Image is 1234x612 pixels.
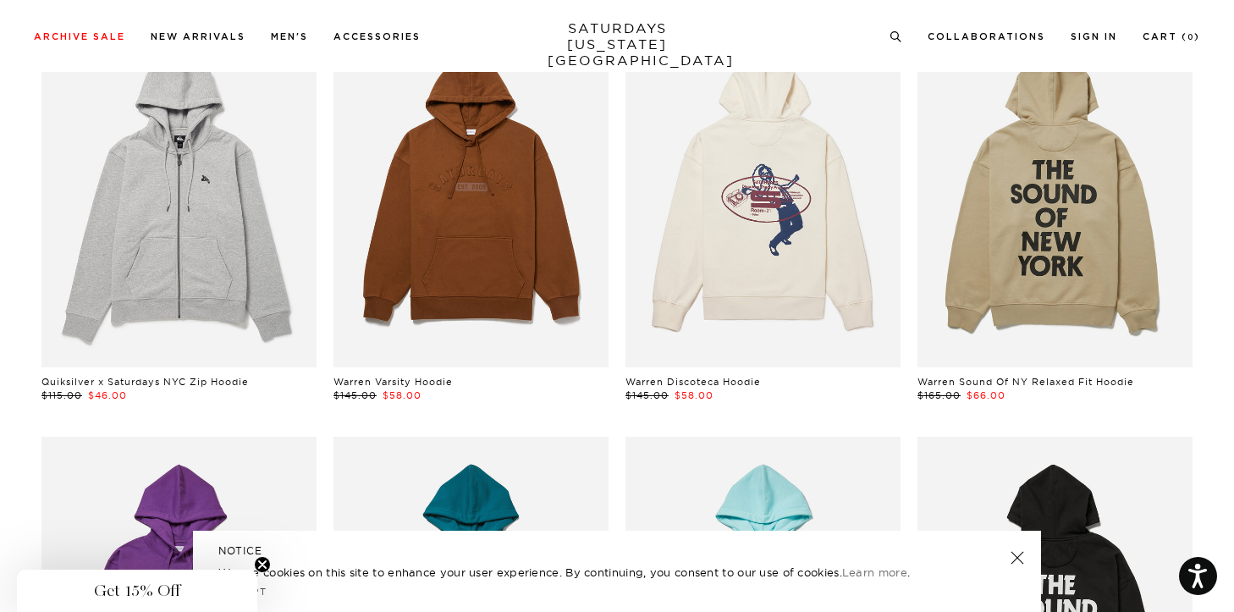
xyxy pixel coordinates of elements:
[917,376,1134,388] a: Warren Sound Of NY Relaxed Fit Hoodie
[625,376,761,388] a: Warren Discoteca Hoodie
[1071,32,1117,41] a: Sign In
[41,389,82,401] span: $115.00
[271,32,308,41] a: Men's
[218,564,956,581] p: We use cookies on this site to enhance your user experience. By continuing, you consent to our us...
[254,556,271,573] button: Close teaser
[151,32,245,41] a: New Arrivals
[88,389,127,401] span: $46.00
[94,581,180,601] span: Get 15% Off
[1187,34,1194,41] small: 0
[41,376,249,388] a: Quiksilver x Saturdays NYC Zip Hoodie
[218,543,1016,559] h5: NOTICE
[333,389,377,401] span: $145.00
[917,389,961,401] span: $165.00
[34,32,125,41] a: Archive Sale
[333,32,421,41] a: Accessories
[383,389,421,401] span: $58.00
[548,20,687,69] a: SATURDAYS[US_STATE][GEOGRAPHIC_DATA]
[967,389,1005,401] span: $66.00
[17,570,257,612] div: Get 15% OffClose teaser
[842,565,907,579] a: Learn more
[333,376,453,388] a: Warren Varsity Hoodie
[625,389,669,401] span: $145.00
[1143,32,1200,41] a: Cart (0)
[675,389,713,401] span: $58.00
[928,32,1045,41] a: Collaborations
